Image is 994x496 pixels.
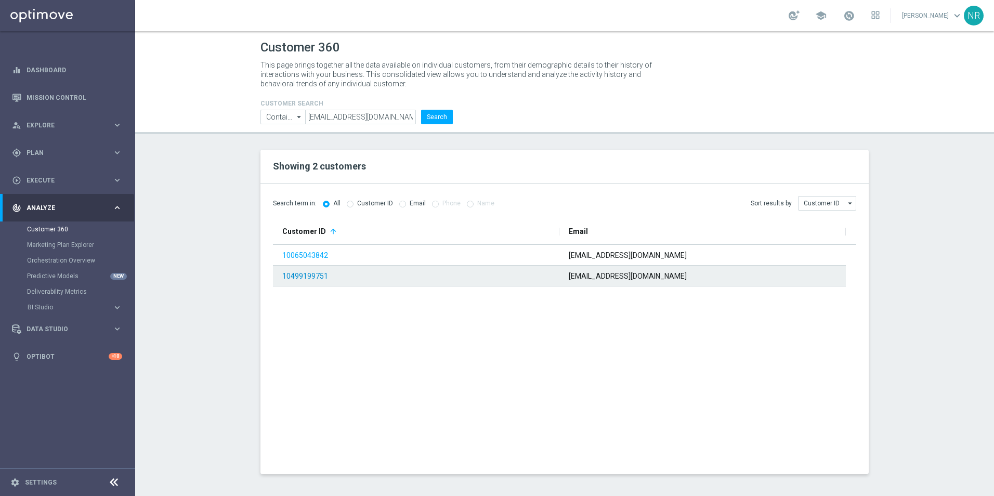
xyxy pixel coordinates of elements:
a: 10499199751 [282,272,328,280]
a: Optibot [27,343,109,370]
span: Analyze [27,205,112,211]
i: keyboard_arrow_right [112,203,122,213]
i: keyboard_arrow_right [112,120,122,130]
div: Orchestration Overview [27,253,134,268]
i: arrow_drop_down [294,110,305,124]
button: track_changes Analyze keyboard_arrow_right [11,204,123,212]
div: Optibot [12,343,122,370]
button: play_circle_outline Execute keyboard_arrow_right [11,176,123,185]
span: Sort results by [751,199,792,208]
label: Phone [442,200,461,207]
div: Analyze [12,203,112,213]
button: gps_fixed Plan keyboard_arrow_right [11,149,123,157]
div: NEW [110,273,127,280]
span: Search term in: [273,199,317,208]
h4: CUSTOMER SEARCH [260,100,453,107]
div: Plan [12,148,112,158]
div: Dashboard [12,56,122,84]
button: equalizer Dashboard [11,66,123,74]
span: [EMAIL_ADDRESS][DOMAIN_NAME] [569,251,687,259]
span: Plan [27,150,112,156]
i: equalizer [12,66,21,75]
i: play_circle_outline [12,176,21,185]
div: Data Studio [12,324,112,334]
button: BI Studio keyboard_arrow_right [27,303,123,311]
input: Customer ID [798,196,856,211]
i: keyboard_arrow_right [112,148,122,158]
p: This page brings together all the data available on individual customers, from their demographic ... [260,60,661,88]
button: Mission Control [11,94,123,102]
div: NR [964,6,984,25]
div: Predictive Models [27,268,134,284]
a: Settings [25,479,57,486]
input: Enter CID, Email, name or phone [305,110,416,124]
label: All [333,200,341,207]
i: track_changes [12,203,21,213]
span: Execute [27,177,112,184]
a: Mission Control [27,84,122,111]
label: Email [410,200,426,207]
i: keyboard_arrow_right [112,324,122,334]
div: Mission Control [12,84,122,111]
div: Deliverability Metrics [27,284,134,299]
label: Customer ID [357,200,393,207]
i: keyboard_arrow_right [112,303,122,312]
a: Marketing Plan Explorer [27,241,108,249]
span: Customer ID [282,227,326,236]
i: keyboard_arrow_right [112,175,122,185]
div: Marketing Plan Explorer [27,237,134,253]
div: +10 [109,353,122,360]
a: [PERSON_NAME]keyboard_arrow_down [901,8,964,23]
button: person_search Explore keyboard_arrow_right [11,121,123,129]
i: person_search [12,121,21,130]
button: lightbulb Optibot +10 [11,353,123,361]
span: Email [569,227,588,236]
a: Orchestration Overview [27,256,108,265]
span: Explore [27,122,112,128]
a: Deliverability Metrics [27,288,108,296]
a: Customer 360 [27,225,108,233]
span: Data Studio [27,326,112,332]
button: Data Studio keyboard_arrow_right [11,325,123,333]
div: Press SPACE to select this row. [273,266,846,286]
button: Search [421,110,453,124]
a: Predictive Models [27,272,108,280]
div: BI Studio [28,304,112,310]
label: Name [477,200,494,207]
div: Press SPACE to select this row. [273,245,846,266]
span: keyboard_arrow_down [951,10,963,21]
span: BI Studio [28,304,102,310]
span: school [815,10,827,21]
div: Execute [12,176,112,185]
span: Showing 2 customers [273,161,366,172]
div: Explore [12,121,112,130]
div: Customer 360 [27,221,134,237]
i: lightbulb [12,352,21,361]
input: Contains [260,110,305,124]
a: Dashboard [27,56,122,84]
i: settings [10,478,20,487]
h1: Customer 360 [260,40,869,55]
div: BI Studio [27,299,134,315]
i: arrow_drop_down [845,197,856,210]
i: gps_fixed [12,148,21,158]
span: [EMAIL_ADDRESS][DOMAIN_NAME] [569,272,687,280]
a: 10065043842 [282,251,328,259]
